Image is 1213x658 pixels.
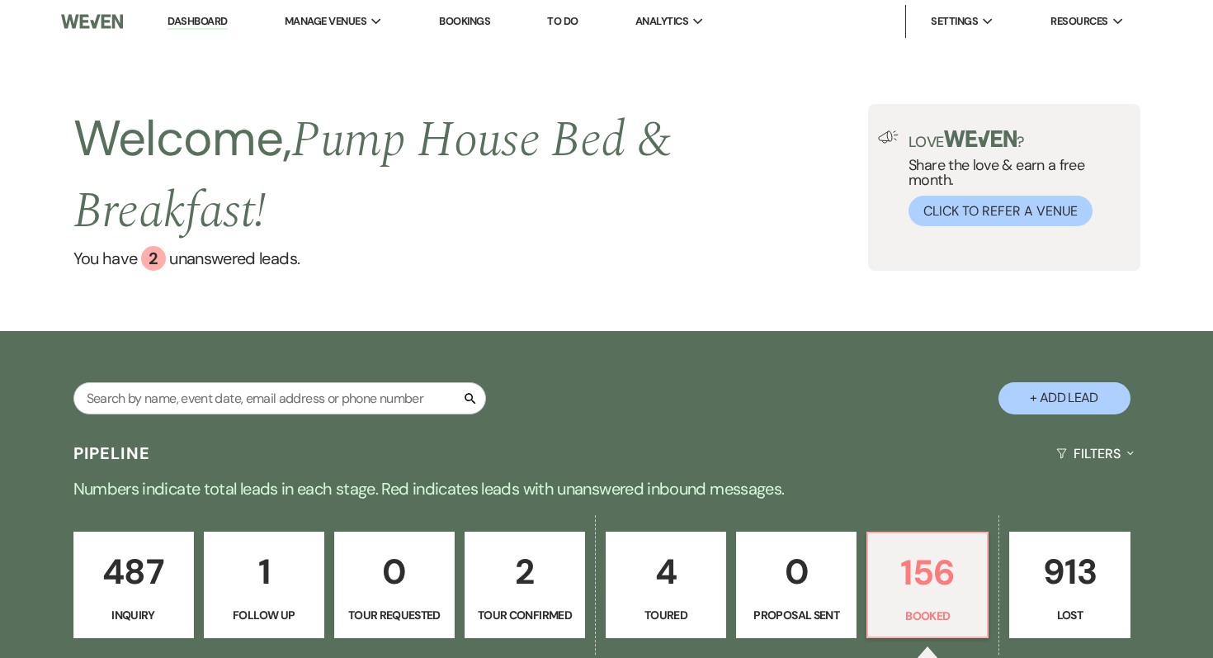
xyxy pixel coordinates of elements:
a: 0Tour Requested [334,532,455,639]
p: Lost [1020,606,1119,624]
p: 913 [1020,544,1119,599]
a: 0Proposal Sent [736,532,857,639]
span: Analytics [635,13,688,30]
button: Filters [1050,432,1140,476]
p: 156 [878,545,977,600]
a: 2Tour Confirmed [465,532,585,639]
h3: Pipeline [73,442,151,465]
span: Pump House Bed & Breakfast ! [73,102,673,249]
img: loud-speaker-illustration.svg [878,130,899,144]
a: 156Booked [866,532,989,639]
div: 2 [141,246,166,271]
button: + Add Lead [998,382,1130,414]
p: 0 [345,544,444,599]
a: 1Follow Up [204,532,324,639]
p: 4 [616,544,715,599]
div: Share the love & earn a free month. [899,130,1130,226]
p: Tour Requested [345,606,444,624]
p: Love ? [909,130,1130,149]
p: 487 [84,544,183,599]
img: weven-logo-green.svg [944,130,1017,147]
h2: Welcome, [73,104,869,246]
p: Follow Up [215,606,314,624]
p: Tour Confirmed [475,606,574,624]
a: To Do [547,14,578,28]
p: Booked [878,607,977,625]
p: 1 [215,544,314,599]
input: Search by name, event date, email address or phone number [73,382,486,414]
p: Numbers indicate total leads in each stage. Red indicates leads with unanswered inbound messages. [12,476,1201,502]
p: 0 [747,544,846,599]
p: Inquiry [84,606,183,624]
p: Proposal Sent [747,606,846,624]
span: Resources [1050,13,1107,30]
button: Click to Refer a Venue [909,196,1093,226]
a: Dashboard [168,14,227,30]
a: 487Inquiry [73,532,194,639]
p: 2 [475,544,574,599]
img: Weven Logo [61,4,123,39]
a: You have 2 unanswered leads. [73,246,869,271]
a: 913Lost [1009,532,1130,639]
p: Toured [616,606,715,624]
span: Settings [931,13,978,30]
a: 4Toured [606,532,726,639]
a: Bookings [439,14,490,28]
span: Manage Venues [285,13,366,30]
